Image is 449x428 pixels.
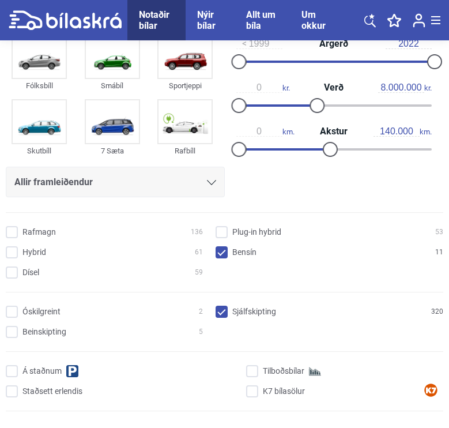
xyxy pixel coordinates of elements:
[197,9,223,31] a: Nýir bílar
[22,306,61,318] span: Óskilgreint
[157,79,213,92] div: Sportjeppi
[317,127,350,136] span: Akstur
[12,144,67,157] div: Skutbíll
[157,144,213,157] div: Rafbíll
[321,83,346,92] span: Verð
[22,326,66,338] span: Beinskipting
[236,126,295,137] span: km.
[431,306,443,318] span: 320
[85,79,140,92] div: Smábíl
[199,326,203,338] span: 5
[12,79,67,92] div: Fólksbíll
[199,306,203,318] span: 2
[435,246,443,258] span: 11
[14,174,93,190] span: Allir framleiðendur
[236,82,290,93] span: kr.
[85,144,140,157] div: 7 Sæta
[263,385,305,397] span: K7 bílasölur
[22,226,56,238] span: Rafmagn
[316,39,351,48] span: Árgerð
[246,9,278,31] a: Allt um bíla
[378,82,432,93] span: kr.
[139,9,174,31] a: Notaðir bílar
[232,226,281,238] span: Plug-in hybrid
[263,365,304,377] span: Tilboðsbílar
[301,9,330,31] a: Um okkur
[22,266,39,279] span: Dísel
[195,266,203,279] span: 59
[373,126,432,137] span: km.
[22,365,62,377] span: Á staðnum
[22,246,46,258] span: Hybrid
[195,246,203,258] span: 61
[232,306,276,318] span: Sjálfskipting
[191,226,203,238] span: 136
[232,246,256,258] span: Bensín
[435,226,443,238] span: 53
[413,13,425,28] img: user-login.svg
[22,385,82,397] span: Staðsett erlendis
